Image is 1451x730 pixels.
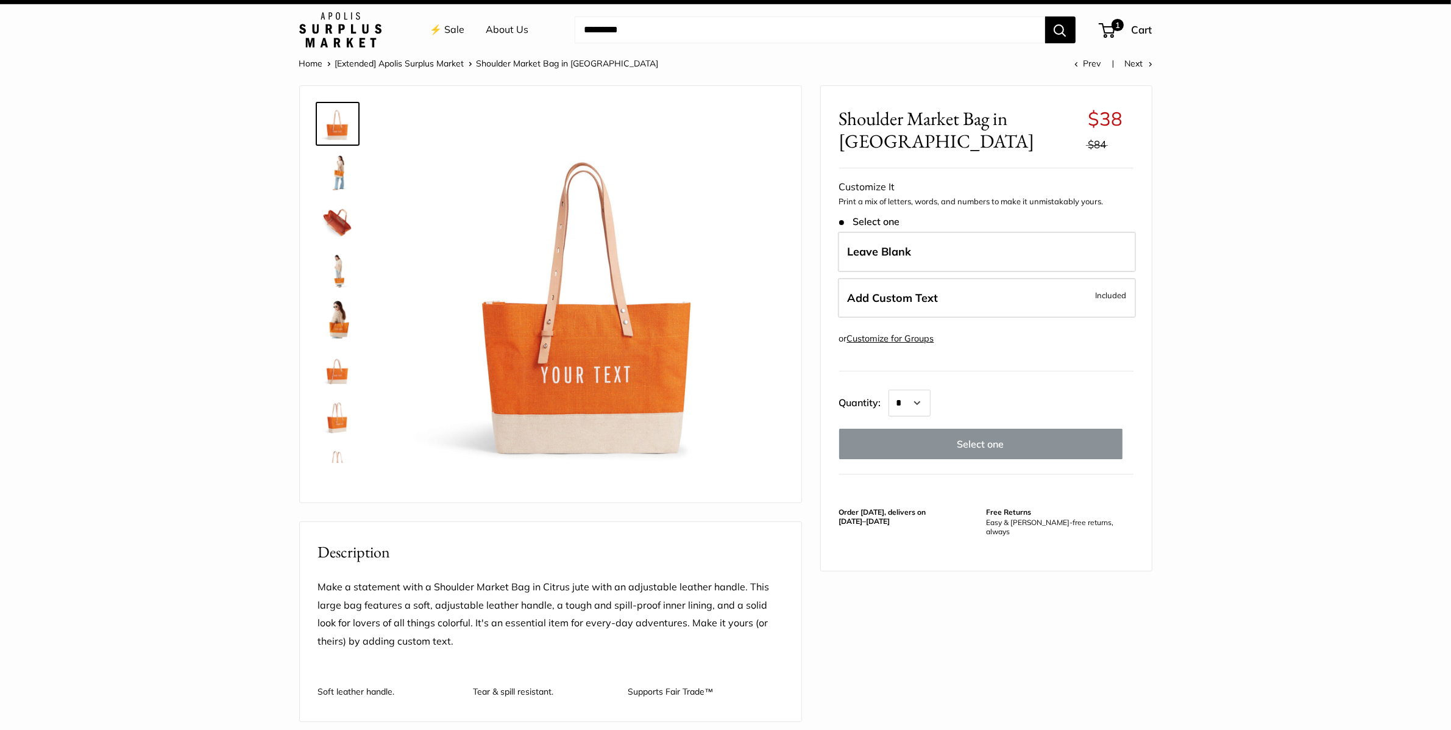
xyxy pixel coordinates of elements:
[318,104,357,143] img: Make it yours with custom, printed text.
[318,578,783,651] p: Make a statement with a Shoulder Market Bag in Citrus jute with an adjustable leather handle. Thi...
[1045,16,1076,43] button: Search
[486,21,529,39] a: About Us
[318,202,357,241] img: Easy to clean, spill proof inner liner
[318,540,783,564] h2: Description
[839,178,1133,196] div: Customize It
[1088,107,1123,131] span: $38
[848,245,912,259] span: Leave Blank
[839,216,899,227] span: Select one
[477,58,659,69] span: Shoulder Market Bag in [GEOGRAPHIC_DATA]
[316,346,360,390] a: Enjoy the adjustable leather strap...
[839,386,889,417] label: Quantity:
[1100,20,1152,40] a: 1 Cart
[397,104,783,490] img: Make it yours with custom, printed text.
[839,331,934,347] div: or
[1074,58,1101,69] a: Prev
[986,507,1031,517] strong: Free Returns
[316,395,360,438] a: Shoulder Market Bag in Citrus
[316,443,360,487] a: Shoulder Market Bag in Citrus
[848,291,938,305] span: Add Custom Text
[575,16,1045,43] input: Search...
[839,429,1123,459] button: Select one
[316,297,360,341] a: Shoulder Market Bag in Citrus
[318,299,357,338] img: Shoulder Market Bag in Citrus
[986,518,1127,536] p: Easy & [PERSON_NAME]-free returns, always
[316,102,360,146] a: Make it yours with custom, printed text.
[839,196,1133,208] p: Print a mix of letters, words, and numbers to make it unmistakably yours.
[1111,19,1123,31] span: 1
[316,199,360,243] a: Easy to clean, spill proof inner liner
[318,397,357,436] img: Shoulder Market Bag in Citrus
[1088,138,1106,151] span: $84
[318,675,461,697] p: Soft leather handle.
[838,232,1136,272] label: Leave Blank
[299,58,323,69] a: Home
[316,248,360,292] a: Shoulder Market Bag in Citrus
[318,251,357,290] img: Shoulder Market Bag in Citrus
[1096,288,1127,302] span: Included
[335,58,464,69] a: [Extended] Apolis Surplus Market
[299,12,381,48] img: Apolis: Surplus Market
[839,107,1079,152] span: Shoulder Market Bag in [GEOGRAPHIC_DATA]
[318,348,357,387] img: Enjoy the adjustable leather strap...
[316,151,360,195] a: Shoulder Market Bag in Citrus
[430,21,465,39] a: ⚡️ Sale
[1132,23,1152,36] span: Cart
[1125,58,1152,69] a: Next
[318,446,357,485] img: Shoulder Market Bag in Citrus
[473,675,616,697] p: Tear & spill resistant.
[299,55,659,71] nav: Breadcrumb
[628,675,770,697] p: Supports Fair Trade™
[839,507,926,526] strong: Order [DATE], delivers on [DATE]–[DATE]
[838,278,1136,318] label: Add Custom Text
[847,333,934,344] a: Customize for Groups
[318,153,357,192] img: Shoulder Market Bag in Citrus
